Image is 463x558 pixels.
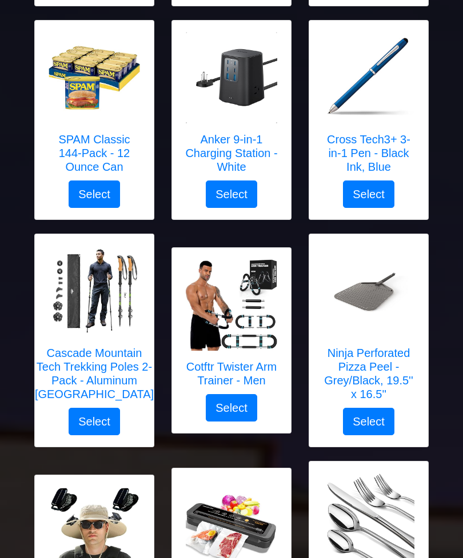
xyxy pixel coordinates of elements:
button: Select [206,395,257,422]
img: Anker 9-in-1 Charging Station - White [186,33,277,124]
a: Cotftr Twister Arm Trainer - Men Cotftr Twister Arm Trainer - Men [183,260,280,395]
h5: Cascade Mountain Tech Trekking Poles 2-Pack - Aluminum [GEOGRAPHIC_DATA] [35,347,154,402]
h5: Ninja Perforated Pizza Peel - Grey/Black, 19.5'' x 16.5'' [321,347,417,402]
a: Cross Tech3+ 3-in-1 Pen - Black Ink, Blue Cross Tech3+ 3-in-1 Pen - Black Ink, Blue [321,33,417,181]
img: Cotftr Twister Arm Trainer - Men [186,260,277,351]
a: Anker 9-in-1 Charging Station - White Anker 9-in-1 Charging Station - White [183,33,280,181]
button: Select [343,181,394,208]
h5: SPAM Classic 144-Pack - 12 Ounce Can [46,133,142,174]
a: SPAM Classic 144-Pack - 12 Ounce Can SPAM Classic 144-Pack - 12 Ounce Can [46,33,142,181]
img: Cross Tech3+ 3-in-1 Pen - Black Ink, Blue [323,33,414,124]
h5: Cross Tech3+ 3-in-1 Pen - Black Ink, Blue [321,133,417,174]
h5: Cotftr Twister Arm Trainer - Men [183,360,280,388]
button: Select [343,408,394,436]
img: Ninja Perforated Pizza Peel - Grey/Black, 19.5'' x 16.5'' [323,246,414,338]
a: Ninja Perforated Pizza Peel - Grey/Black, 19.5'' x 16.5'' Ninja Perforated Pizza Peel - Grey/Blac... [321,246,417,408]
button: Select [69,408,120,436]
button: Select [206,181,257,208]
button: Select [69,181,120,208]
a: Cascade Mountain Tech Trekking Poles 2-Pack - Aluminum Cork Cascade Mountain Tech Trekking Poles ... [35,246,154,408]
h5: Anker 9-in-1 Charging Station - White [183,133,280,174]
img: Cascade Mountain Tech Trekking Poles 2-Pack - Aluminum Cork [49,246,140,338]
img: SPAM Classic 144-Pack - 12 Ounce Can [49,33,140,124]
